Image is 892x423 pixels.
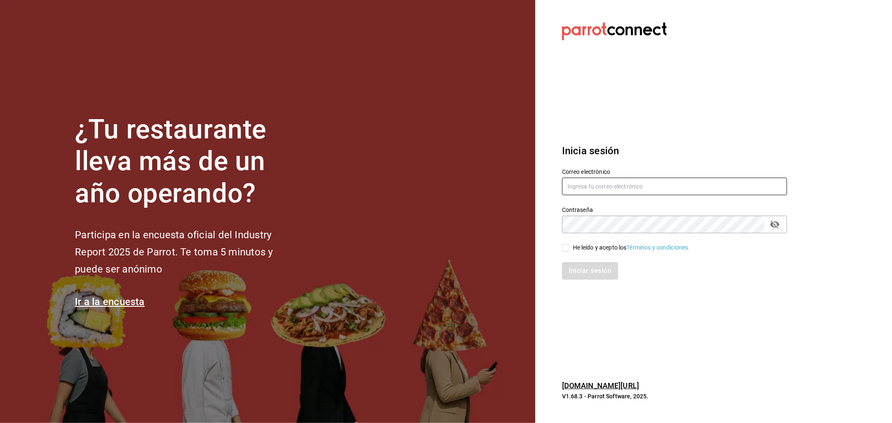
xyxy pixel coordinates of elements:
p: V1.68.3 - Parrot Software, 2025. [562,392,787,400]
a: [DOMAIN_NAME][URL] [562,381,639,390]
h1: ¿Tu restaurante lleva más de un año operando? [75,114,301,210]
a: Términos y condiciones. [627,244,690,251]
label: Contraseña [562,207,787,213]
a: Ir a la encuesta [75,296,145,308]
div: He leído y acepto los [573,243,690,252]
input: Ingresa tu correo electrónico [562,178,787,195]
button: passwordField [768,217,782,232]
h2: Participa en la encuesta oficial del Industry Report 2025 de Parrot. Te toma 5 minutos y puede se... [75,227,301,278]
label: Correo electrónico [562,169,787,175]
h3: Inicia sesión [562,143,787,158]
